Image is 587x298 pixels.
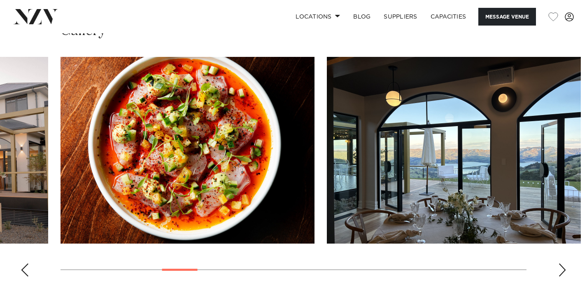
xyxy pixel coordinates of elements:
[327,57,581,244] swiper-slide: 7 / 23
[478,8,536,26] button: Message Venue
[13,9,58,24] img: nzv-logo.png
[61,57,314,244] swiper-slide: 6 / 23
[377,8,424,26] a: SUPPLIERS
[289,8,347,26] a: Locations
[424,8,473,26] a: Capacities
[347,8,377,26] a: BLOG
